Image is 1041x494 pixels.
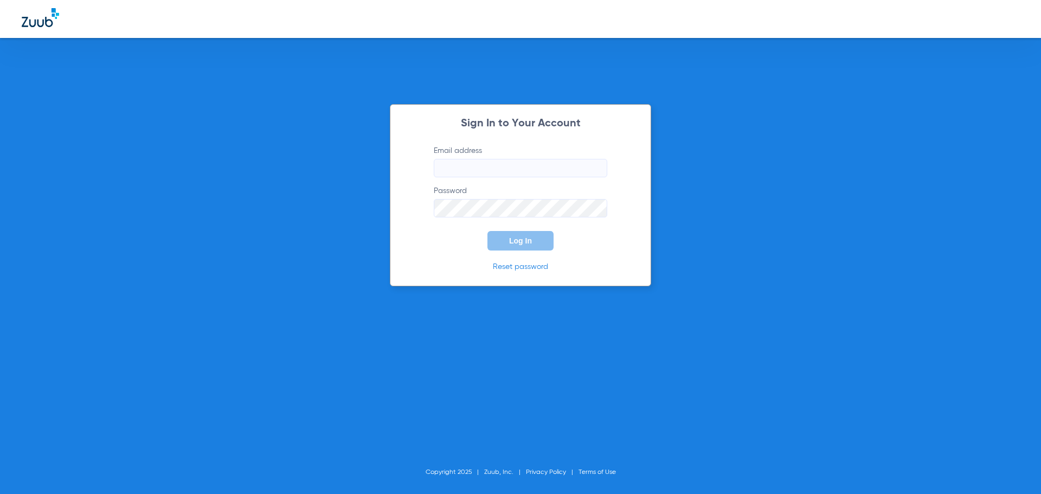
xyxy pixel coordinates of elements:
h2: Sign In to Your Account [417,118,624,129]
label: Password [434,185,607,217]
label: Email address [434,145,607,177]
input: Password [434,199,607,217]
a: Terms of Use [579,469,616,476]
li: Copyright 2025 [426,467,484,478]
a: Privacy Policy [526,469,566,476]
span: Log In [509,236,532,245]
input: Email address [434,159,607,177]
img: Zuub Logo [22,8,59,27]
button: Log In [487,231,554,251]
li: Zuub, Inc. [484,467,526,478]
a: Reset password [493,263,548,271]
